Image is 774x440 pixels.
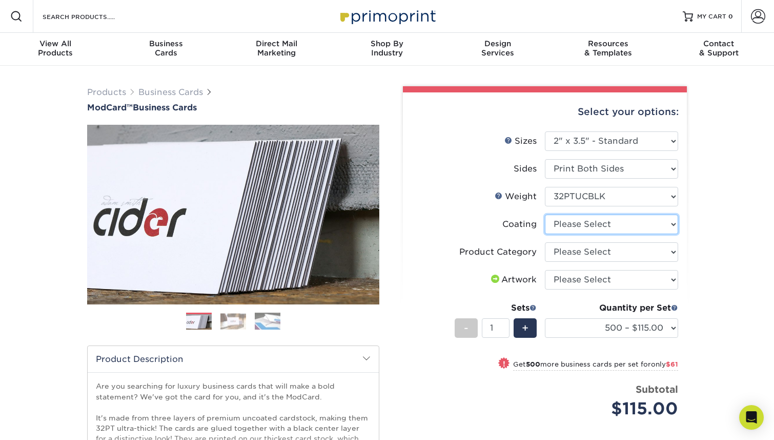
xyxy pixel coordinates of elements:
a: Shop ByIndustry [332,33,442,66]
a: Contact& Support [663,33,774,66]
span: Shop By [332,39,442,48]
span: Resources [553,39,664,48]
span: only [651,360,678,368]
span: Contact [663,39,774,48]
div: Sides [514,163,537,175]
div: Open Intercom Messenger [739,405,764,430]
div: Services [442,39,553,58]
div: & Templates [553,39,664,58]
img: Primoprint [336,5,438,27]
img: Business Cards 01 [186,309,212,335]
a: DesignServices [442,33,553,66]
a: Business Cards [138,87,203,97]
h2: Product Description [88,346,379,372]
small: Get more business cards per set for [513,360,678,371]
img: Business Cards 02 [220,313,246,329]
span: ModCard™ [87,103,133,112]
div: Industry [332,39,442,58]
div: Cards [111,39,221,58]
img: ModCard™ 01 [87,68,379,361]
div: Marketing [221,39,332,58]
strong: Subtotal [636,384,678,395]
div: Sizes [504,135,537,147]
div: Quantity per Set [545,302,678,314]
div: $115.00 [553,396,678,421]
div: & Support [663,39,774,58]
span: ! [503,358,505,369]
span: 0 [728,13,733,20]
a: Products [87,87,126,97]
span: + [522,320,528,336]
span: Direct Mail [221,39,332,48]
input: SEARCH PRODUCTS..... [42,10,141,23]
a: Resources& Templates [553,33,664,66]
a: Direct MailMarketing [221,33,332,66]
span: Business [111,39,221,48]
span: $61 [666,360,678,368]
span: - [464,320,469,336]
img: Business Cards 03 [255,312,280,330]
a: ModCard™Business Cards [87,103,379,112]
span: Design [442,39,553,48]
strong: 500 [526,360,540,368]
span: MY CART [697,12,726,21]
h1: Business Cards [87,103,379,112]
div: Select your options: [411,92,679,131]
div: Artwork [489,274,537,286]
div: Sets [455,302,537,314]
div: Product Category [459,246,537,258]
div: Coating [502,218,537,231]
a: BusinessCards [111,33,221,66]
div: Weight [495,190,537,203]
